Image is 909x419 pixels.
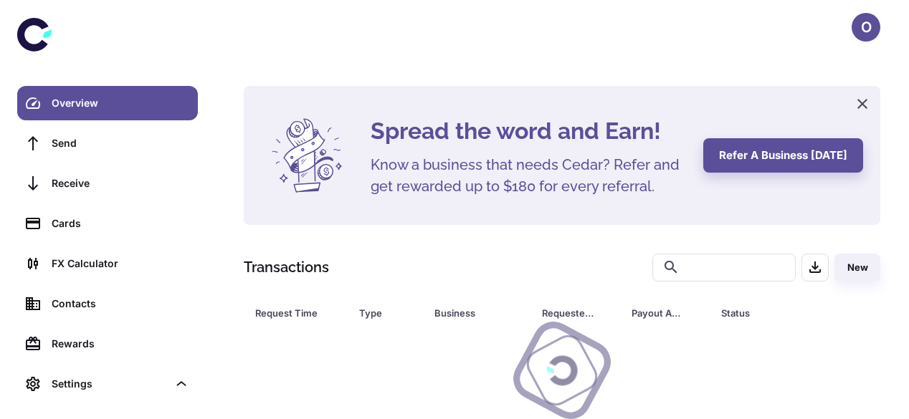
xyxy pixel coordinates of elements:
a: Contacts [17,286,198,321]
button: Refer a business [DATE] [703,138,863,173]
div: Send [52,135,189,151]
a: Rewards [17,327,198,361]
div: Rewards [52,336,189,352]
div: Payout Amount [632,303,685,323]
a: Cards [17,206,198,241]
div: Settings [52,376,168,392]
div: Request Time [255,303,323,323]
a: FX Calculator [17,246,198,281]
button: O [852,13,880,42]
span: Request Time [255,303,342,323]
h1: Transactions [244,256,329,278]
button: New [834,254,880,281]
div: Type [359,303,399,323]
h5: Know a business that needs Cedar? Refer and get rewarded up to $180 for every referral. [371,154,686,197]
a: Overview [17,86,198,120]
a: Send [17,126,198,160]
div: FX Calculator [52,256,189,271]
div: Receive [52,175,189,191]
h4: Spread the word and Earn! [371,114,686,148]
div: Overview [52,95,189,111]
span: Type [359,303,417,323]
span: Status [721,303,829,323]
a: Receive [17,166,198,201]
div: Cards [52,216,189,231]
div: Contacts [52,296,189,312]
span: Payout Amount [632,303,704,323]
span: Requested Amount [542,303,614,323]
div: Status [721,303,811,323]
div: Requested Amount [542,303,596,323]
div: Settings [17,367,198,401]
